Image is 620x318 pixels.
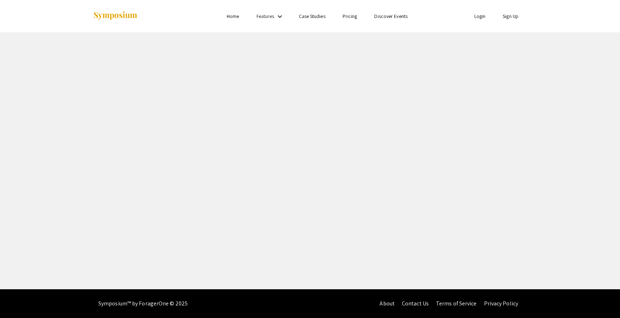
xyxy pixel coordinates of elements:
[93,11,138,21] img: Symposium by ForagerOne
[276,12,284,21] mat-icon: Expand Features list
[343,13,357,19] a: Pricing
[402,300,429,307] a: Contact Us
[227,13,239,19] a: Home
[484,300,518,307] a: Privacy Policy
[380,300,395,307] a: About
[257,13,274,19] a: Features
[299,13,325,19] a: Case Studies
[474,13,486,19] a: Login
[98,289,188,318] div: Symposium™ by ForagerOne © 2025
[436,300,477,307] a: Terms of Service
[503,13,518,19] a: Sign Up
[374,13,408,19] a: Discover Events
